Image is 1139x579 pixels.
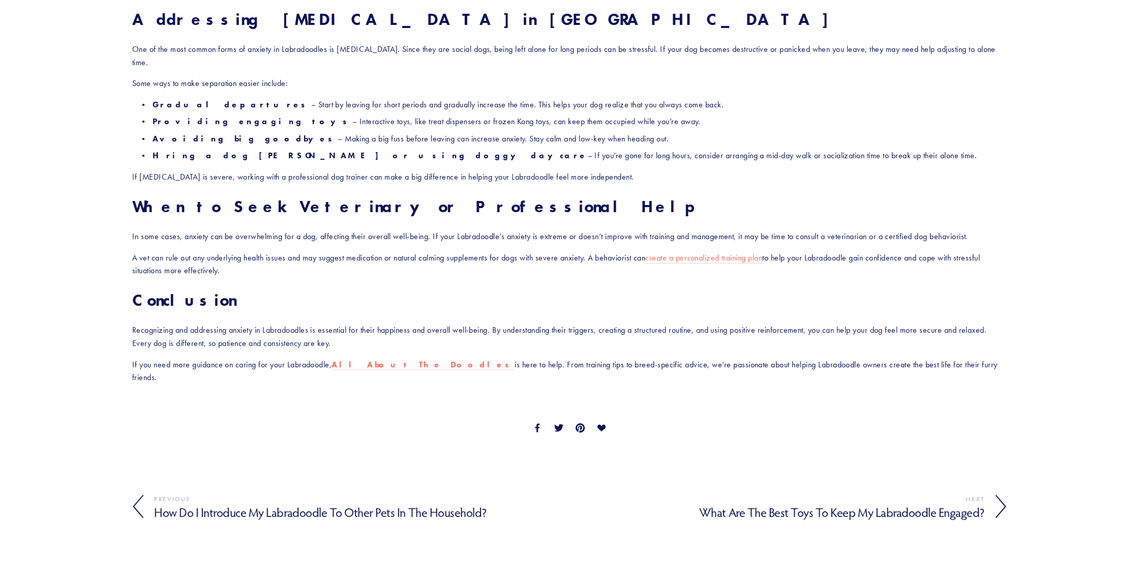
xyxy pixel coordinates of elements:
[569,494,985,505] div: Next
[132,9,828,29] strong: Addressing [MEDICAL_DATA] in [GEOGRAPHIC_DATA]
[132,494,569,520] a: Previous How Do I Introduce My Labradoodle to Other Pets in the Household?
[569,494,1007,520] a: Next What Are the Best Toys to Keep My Labradoodle Engaged?
[154,494,569,505] div: Previous
[132,290,235,310] strong: Conclusion
[132,230,1007,243] p: In some cases, anxiety can be overwhelming for a dog, affecting their overall well-being. If your...
[153,132,1007,146] p: – Making a big fuss before leaving can increase anxiety. Stay calm and low-key when heading out.
[569,505,985,520] h4: What Are the Best Toys to Keep My Labradoodle Engaged?
[132,43,1007,69] p: One of the most common forms of anxiety in Labradoodles is [MEDICAL_DATA]. Since they are social ...
[153,151,588,160] strong: Hiring a dog [PERSON_NAME] or using doggy daycare
[132,77,1007,90] p: Some ways to make separation easier include:
[132,170,1007,184] p: If [MEDICAL_DATA] is severe, working with a professional dog trainer can make a big difference in...
[332,360,515,370] a: All About The Doodles
[645,253,762,264] a: create a personalized training plan
[153,100,311,109] strong: Gradual departures
[153,115,1007,128] p: – Interactive toys, like treat dispensers or frozen Kong toys, can keep them occupied while you’r...
[132,251,1007,277] p: A vet can rule out any underlying health issues and may suggest medication or natural calming sup...
[153,149,1007,162] p: – If you’re gone for long hours, consider arranging a mid-day walk or socialization time to break...
[153,134,338,143] strong: Avoiding big goodbyes
[132,358,1007,384] p: If you need more guidance on caring for your Labradoodle, is here to help. From training tips to ...
[153,117,352,126] strong: Providing engaging toys
[154,505,569,520] h4: How Do I Introduce My Labradoodle to Other Pets in the Household?
[332,360,515,369] strong: All About The Doodles
[132,324,1007,350] p: Recognizing and addressing anxiety in Labradoodles is essential for their happiness and overall w...
[132,196,692,216] strong: When to Seek Veterinary or Professional Help
[153,98,1007,111] p: – Start by leaving for short periods and gradually increase the time. This helps your dog realize...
